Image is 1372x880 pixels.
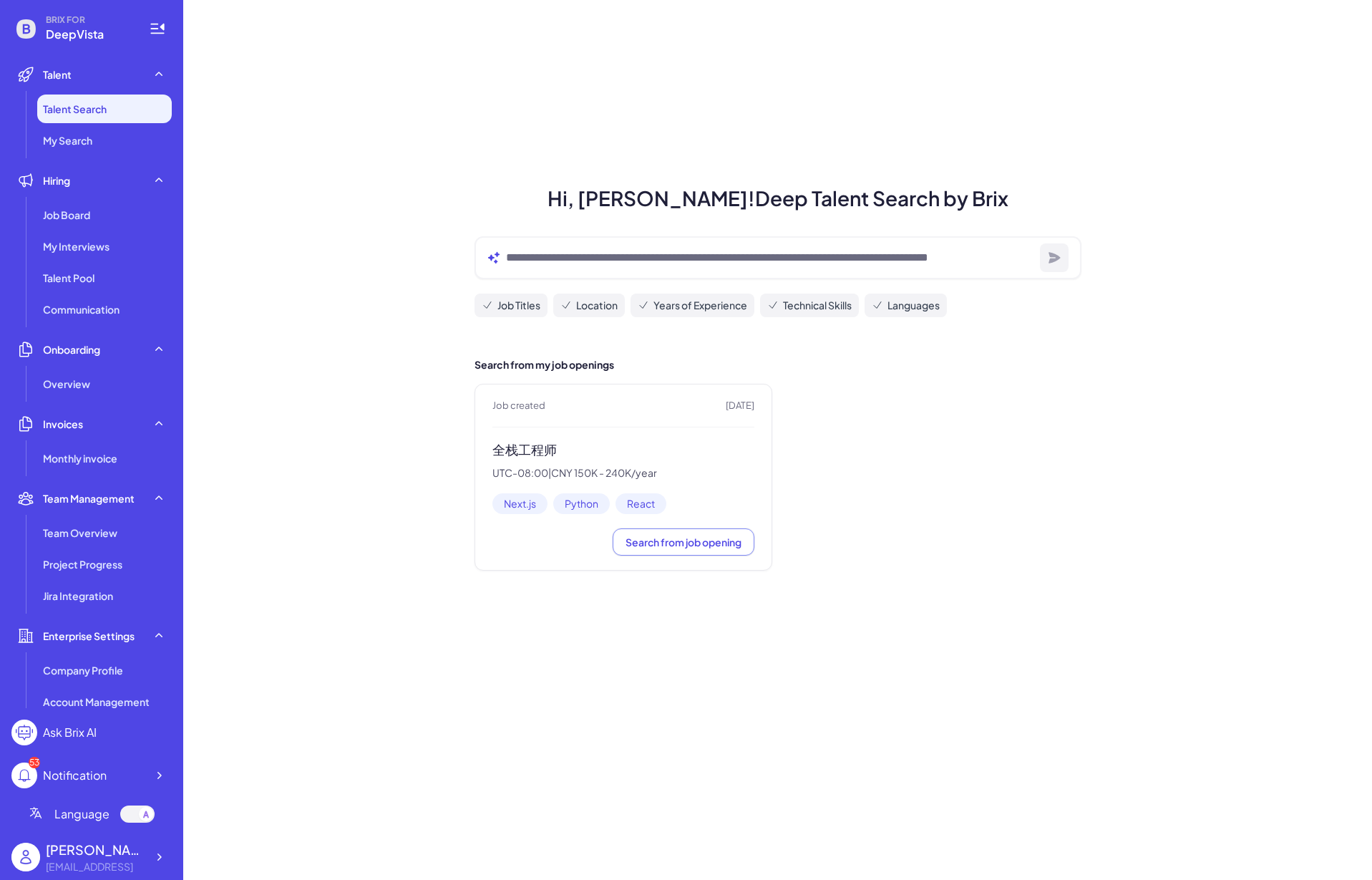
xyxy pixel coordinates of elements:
span: Communication [43,302,120,316]
div: jingconan@deepvista.ai [46,859,146,874]
span: Next.js [492,493,548,514]
span: DeepVista [46,26,132,43]
span: Team Management [43,491,135,506]
span: My Search [43,133,92,148]
span: Enterprise Settings [43,629,135,643]
span: Language [54,806,110,823]
div: 53 [29,757,40,768]
span: React [616,493,666,514]
h1: Hi, [PERSON_NAME]! Deep Talent Search by Brix [457,183,1099,213]
h2: Search from my job openings [475,357,1081,372]
span: Job Titles [497,298,540,313]
span: Talent [43,67,72,82]
span: Python [553,493,610,514]
img: user_logo.png [11,843,40,871]
span: Company Profile [43,663,123,677]
span: Team Overview [43,526,117,540]
span: Overview [43,377,90,391]
span: Job created [492,399,545,413]
span: Jira Integration [43,589,113,603]
span: BRIX FOR [46,14,132,26]
p: UTC-08:00 | CNY 150K - 240K/year [492,467,754,480]
span: [DATE] [726,399,754,413]
div: Ask Brix AI [43,724,97,741]
span: Talent Pool [43,271,94,285]
span: Talent Search [43,102,107,116]
span: Technical Skills [783,298,852,313]
h3: 全栈工程师 [492,442,754,458]
span: Onboarding [43,342,100,357]
span: Languages [887,298,940,313]
span: Monthly invoice [43,451,117,465]
button: Search from job opening [613,528,754,556]
span: Years of Experience [653,298,747,313]
span: Location [576,298,618,313]
span: Invoices [43,417,83,431]
span: Project Progress [43,557,122,571]
span: My Interviews [43,239,110,253]
span: Hiring [43,173,70,188]
span: Account Management [43,695,150,709]
span: Job Board [43,208,90,222]
div: Jing Conan Wang [46,840,146,859]
span: Search from job opening [626,536,741,548]
div: Notification [43,767,107,784]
